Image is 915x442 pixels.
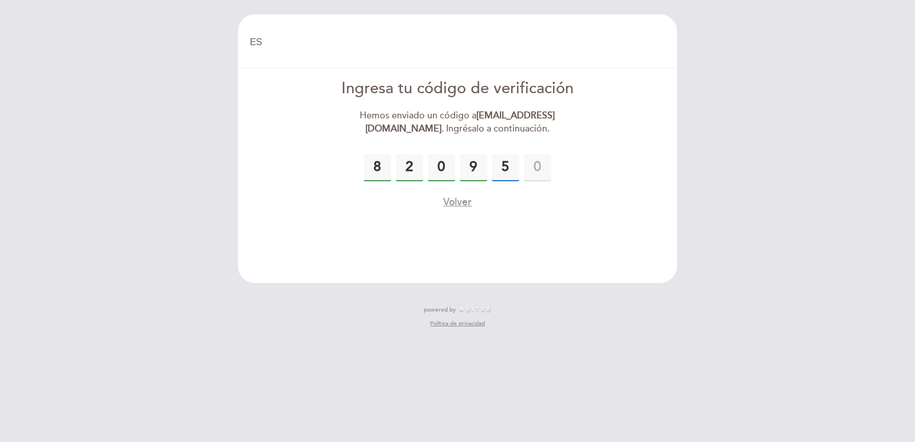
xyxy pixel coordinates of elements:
[396,154,423,181] input: 0
[364,154,391,181] input: 0
[327,109,589,136] div: Hemos enviado un código a . Ingrésalo a continuación.
[459,307,491,313] img: MEITRE
[327,78,589,100] div: Ingresa tu código de verificación
[365,110,555,134] strong: [EMAIL_ADDRESS][DOMAIN_NAME]
[428,154,455,181] input: 0
[430,320,485,328] a: Política de privacidad
[424,306,456,314] span: powered by
[443,195,472,209] button: Volver
[524,154,551,181] input: 0
[492,154,519,181] input: 0
[460,154,487,181] input: 0
[424,306,491,314] a: powered by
